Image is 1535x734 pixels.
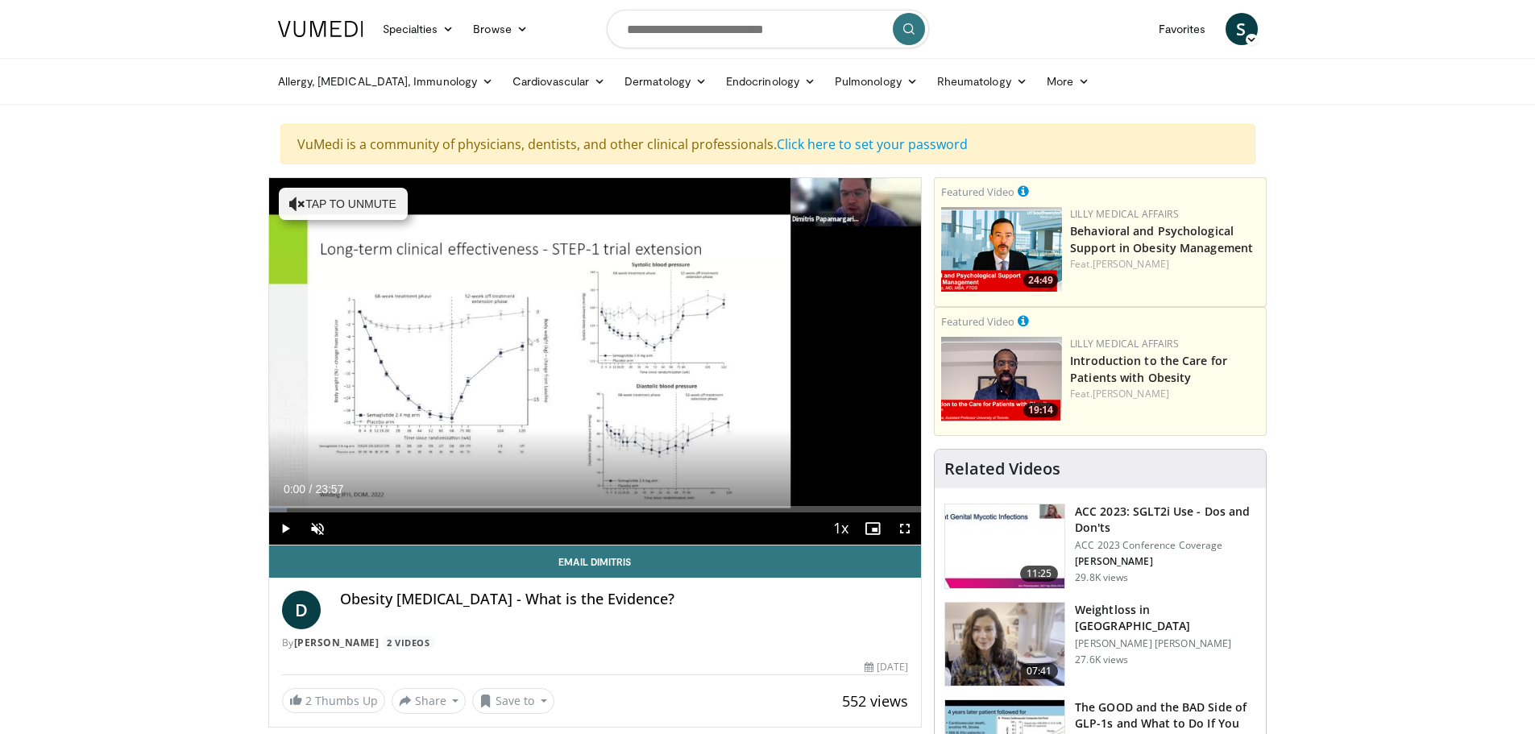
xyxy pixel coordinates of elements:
span: 552 views [842,691,908,711]
img: ba3304f6-7838-4e41-9c0f-2e31ebde6754.png.150x105_q85_crop-smart_upscale.png [941,207,1062,292]
img: acc2e291-ced4-4dd5-b17b-d06994da28f3.png.150x105_q85_crop-smart_upscale.png [941,337,1062,421]
a: Click here to set your password [777,135,968,153]
p: 29.8K views [1075,571,1128,584]
video-js: Video Player [269,178,922,545]
h3: ACC 2023: SGLT2i Use - Dos and Don'ts [1075,504,1256,536]
h4: Obesity [MEDICAL_DATA] - What is the Evidence? [340,591,909,608]
a: Specialties [373,13,464,45]
a: S [1226,13,1258,45]
a: 07:41 Weightloss in [GEOGRAPHIC_DATA] [PERSON_NAME] [PERSON_NAME] 27.6K views [944,602,1256,687]
a: 19:14 [941,337,1062,421]
small: Featured Video [941,185,1014,199]
a: [PERSON_NAME] [294,636,380,649]
button: Tap to unmute [279,188,408,220]
div: Feat. [1070,257,1259,272]
a: 11:25 ACC 2023: SGLT2i Use - Dos and Don'ts ACC 2023 Conference Coverage [PERSON_NAME] 29.8K views [944,504,1256,589]
button: Share [392,688,467,714]
button: Fullscreen [889,512,921,545]
span: 07:41 [1020,663,1059,679]
span: 2 [305,693,312,708]
input: Search topics, interventions [607,10,929,48]
a: More [1037,65,1099,97]
a: Dermatology [615,65,716,97]
a: Favorites [1149,13,1216,45]
div: [DATE] [865,660,908,674]
span: 24:49 [1023,273,1058,288]
button: Unmute [301,512,334,545]
h4: Related Videos [944,459,1060,479]
div: By [282,636,909,650]
span: 19:14 [1023,403,1058,417]
span: 11:25 [1020,566,1059,582]
div: Progress Bar [269,506,922,512]
button: Play [269,512,301,545]
span: 23:57 [315,483,343,496]
a: 2 Videos [382,636,435,649]
a: Cardiovascular [503,65,615,97]
a: Lilly Medical Affairs [1070,337,1179,350]
a: Lilly Medical Affairs [1070,207,1179,221]
span: 0:00 [284,483,305,496]
p: 27.6K views [1075,653,1128,666]
p: [PERSON_NAME] [1075,555,1256,568]
a: Endocrinology [716,65,825,97]
a: D [282,591,321,629]
p: ACC 2023 Conference Coverage [1075,539,1256,552]
button: Save to [472,688,554,714]
a: [PERSON_NAME] [1093,387,1169,400]
a: Introduction to the Care for Patients with Obesity [1070,353,1227,385]
a: 2 Thumbs Up [282,688,385,713]
div: Feat. [1070,387,1259,401]
img: VuMedi Logo [278,21,363,37]
a: 24:49 [941,207,1062,292]
a: Browse [463,13,537,45]
a: [PERSON_NAME] [1093,257,1169,271]
a: Allergy, [MEDICAL_DATA], Immunology [268,65,504,97]
a: Email Dimitris [269,545,922,578]
h3: Weightloss in [GEOGRAPHIC_DATA] [1075,602,1256,634]
small: Featured Video [941,314,1014,329]
a: Behavioral and Psychological Support in Obesity Management [1070,223,1253,255]
p: [PERSON_NAME] [PERSON_NAME] [1075,637,1256,650]
button: Enable picture-in-picture mode [857,512,889,545]
a: Pulmonology [825,65,927,97]
div: VuMedi is a community of physicians, dentists, and other clinical professionals. [280,124,1255,164]
span: / [309,483,313,496]
img: 9258cdf1-0fbf-450b-845f-99397d12d24a.150x105_q85_crop-smart_upscale.jpg [945,504,1064,588]
img: 9983fed1-7565-45be-8934-aef1103ce6e2.150x105_q85_crop-smart_upscale.jpg [945,603,1064,686]
a: Rheumatology [927,65,1037,97]
button: Playback Rate [824,512,857,545]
